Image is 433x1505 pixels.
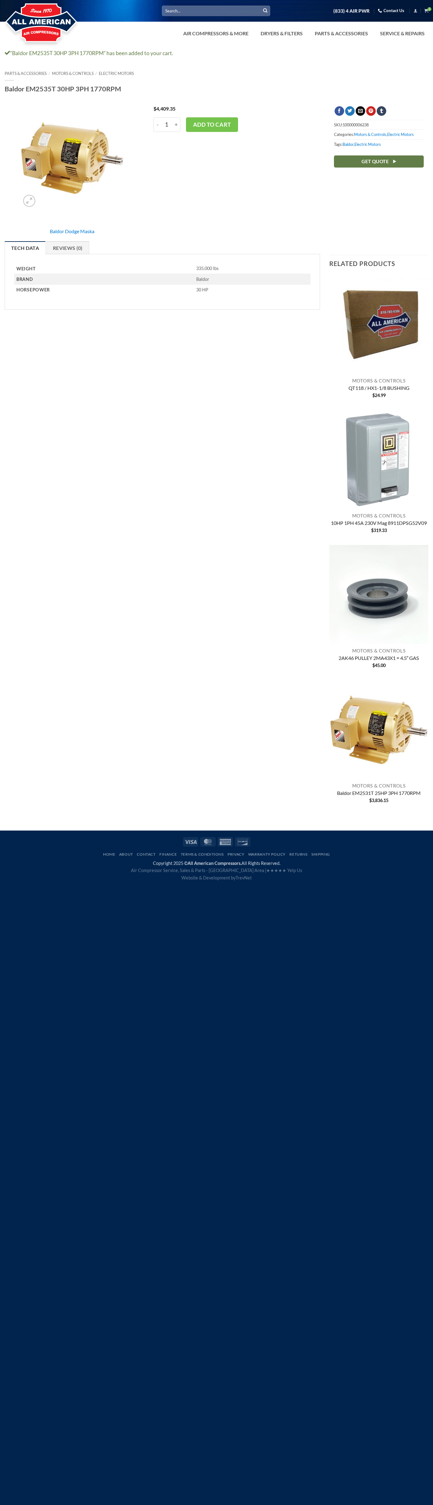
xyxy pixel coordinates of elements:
[227,852,244,857] a: Privacy
[329,513,428,518] p: Motors & Controls
[334,129,424,139] span: Categories: ,
[343,122,369,127] span: 100000006238
[311,27,372,40] a: Parts & Accessories
[162,6,270,16] input: Search…
[387,132,414,137] a: Electric Motors
[354,132,386,137] a: Motors & Controls
[372,663,375,668] span: $
[334,139,424,149] span: Tags: ,
[356,106,365,116] a: Email to a Friend
[329,545,428,644] img: 2AK46 PULLEY 2MA43X1 = 4.5" GAS
[329,410,428,509] img: 10HP 1PH 45A 230V Mag 8911DPSG52V09
[289,852,307,857] a: Returns
[343,142,353,147] a: Baldor
[248,852,286,857] a: Warranty Policy
[95,71,97,76] span: /
[329,255,428,272] h3: Related products
[369,798,372,803] span: $
[49,71,50,76] span: /
[331,520,427,527] a: 10HP 1PH 45A 230V Mag 8911DPSG52V09
[372,663,386,668] bdi: 45.00
[159,852,177,857] a: Finance
[194,264,310,274] td: 335.000 lbs
[20,106,124,210] img: Baldor EM2535T 30HP 3PH 1770RPM
[236,875,252,880] a: TrevNet
[414,7,418,15] a: Login
[329,275,428,374] img: Placeholder
[137,852,155,857] a: Contact
[339,655,419,662] a: 2AK46 PULLEY 2MA43X1 = 4.5″ GAS
[23,195,35,207] a: Zoom
[182,836,251,847] div: Payment icons
[329,783,428,788] p: Motors & Controls
[5,71,428,76] nav: Breadcrumb
[5,241,45,254] a: Tech Data
[172,117,180,132] input: Increase quantity of Baldor EM2535T 30HP 3PH 1770RPM
[378,6,404,15] a: Contact Us
[5,85,428,93] h1: Baldor EM2535T 30HP 3PH 1770RPM
[5,860,428,881] div: Copyright 2025 © All Rights Reserved.
[99,71,134,76] a: Electric Motors
[334,155,424,168] a: Get Quote
[154,106,175,111] bdi: 4,409.35
[46,241,89,254] a: Reviews (0)
[369,798,388,803] bdi: 3,836.15
[349,385,409,392] a: QT118 / HX1-1/8 BUSHING
[424,7,428,15] a: View cart
[196,277,310,282] p: Baldor
[154,106,156,111] span: $
[180,27,252,40] a: Air Compressors & More
[311,852,330,857] a: Shipping
[188,861,241,866] strong: All American Compressors.
[14,264,310,295] table: Product Details
[154,117,161,132] input: Reduce quantity of Baldor EM2535T 30HP 3PH 1770RPM
[366,106,376,116] a: Pin on Pinterest
[371,528,387,533] bdi: 319.33
[186,117,238,132] button: Add to cart
[5,71,47,76] a: Parts & Accessories
[14,274,194,285] th: Brand
[14,285,194,295] th: Horsepower
[261,6,270,15] button: Submit
[329,378,428,383] p: Motors & Controls
[161,117,172,132] input: Product quantity
[50,228,94,234] a: Baldor Dodge Maska
[257,27,306,40] a: Dryers & Filters
[329,648,428,653] p: Motors & Controls
[377,106,386,116] a: Share on Tumblr
[333,6,370,16] a: (833) 4 AIR PWR
[345,106,355,116] a: Share on Twitter
[334,120,424,129] span: SKU:
[266,868,302,873] a: ★★★★★ Yelp Us
[372,393,386,398] bdi: 24.99
[52,71,94,76] a: Motors & Controls
[103,852,115,857] a: Home
[196,287,310,293] p: 30 HP
[181,852,224,857] a: Terms & Conditions
[371,528,374,533] span: $
[335,106,344,116] a: Share on Facebook
[372,393,375,398] span: $
[337,790,421,797] a: Baldor EM2531T 25HP 3PH 1770RPM
[329,680,428,779] img: Baldor EM2531T 25HP 3PH 1770RPM
[376,27,428,40] a: Service & Repairs
[354,142,381,147] a: Electric Motors
[119,852,133,857] a: About
[14,264,194,274] th: Weight
[362,158,389,165] span: Get Quote
[131,868,302,880] span: Air Compressor Service, Sales & Parts - [GEOGRAPHIC_DATA] Area | Website & Development by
